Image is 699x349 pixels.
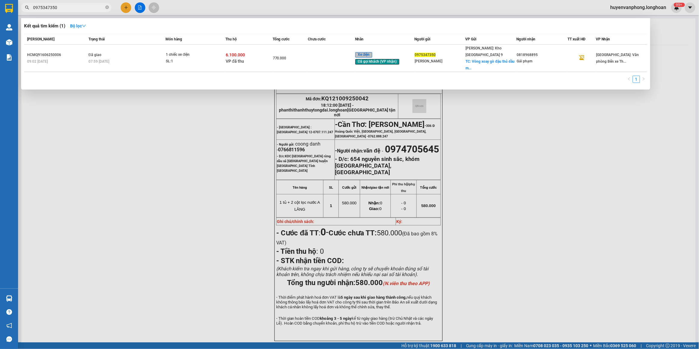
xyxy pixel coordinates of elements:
[226,59,244,64] span: VP đã thu
[88,37,105,41] span: Trạng thái
[6,323,12,329] span: notification
[517,58,568,64] div: Gái phạm
[627,77,631,81] span: left
[27,37,54,41] span: [PERSON_NAME]
[633,76,640,83] li: 1
[65,21,91,31] button: Bộ lọcdown
[225,37,237,41] span: Thu hộ
[24,23,65,29] h3: Kết quả tìm kiếm ( 1 )
[308,37,326,41] span: Chưa cước
[640,76,647,83] button: right
[415,53,436,57] span: 0975347350
[5,4,13,13] img: logo-vxr
[465,37,477,41] span: VP Gửi
[642,77,645,81] span: right
[6,336,12,342] span: message
[414,37,430,41] span: Người gửi
[626,76,633,83] li: Previous Page
[466,46,503,57] span: [PERSON_NAME]: Kho [GEOGRAPHIC_DATA] 9
[273,37,290,41] span: Tổng cước
[6,309,12,315] span: question-circle
[355,52,372,58] span: Xe điện
[33,4,104,11] input: Tìm tên, số ĐT hoặc mã đơn
[466,59,515,70] span: TC: Vòng xoay gò đậu thủ dầu m...
[105,5,109,9] span: close-circle
[166,52,211,58] div: 1 chiếc xe điện
[27,52,87,58] div: HCMQ91606250006
[596,53,639,64] span: [GEOGRAPHIC_DATA]: Văn phòng Bến xe Th...
[6,24,12,30] img: warehouse-icon
[6,39,12,46] img: warehouse-icon
[517,37,536,41] span: Người nhận
[626,76,633,83] button: left
[88,53,101,57] span: Đã giao
[226,52,245,57] span: 6.100.000
[596,37,610,41] span: VP Nhận
[25,5,29,10] span: search
[82,24,86,28] span: down
[355,37,363,41] span: Nhãn
[27,59,48,64] span: 09:02 [DATE]
[70,24,86,28] strong: Bộ lọc
[6,54,12,61] img: solution-icon
[105,5,109,11] span: close-circle
[633,76,640,83] a: 1
[640,76,647,83] li: Next Page
[165,37,182,41] span: Món hàng
[273,56,286,60] span: 770.000
[517,52,568,58] div: 0818968895
[88,59,109,64] span: 07:59 [DATE]
[6,295,12,302] img: warehouse-icon
[166,58,211,65] div: SL: 1
[415,58,465,64] div: [PERSON_NAME]
[355,59,399,64] span: Đã gọi khách (VP nhận)
[568,37,586,41] span: TT xuất HĐ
